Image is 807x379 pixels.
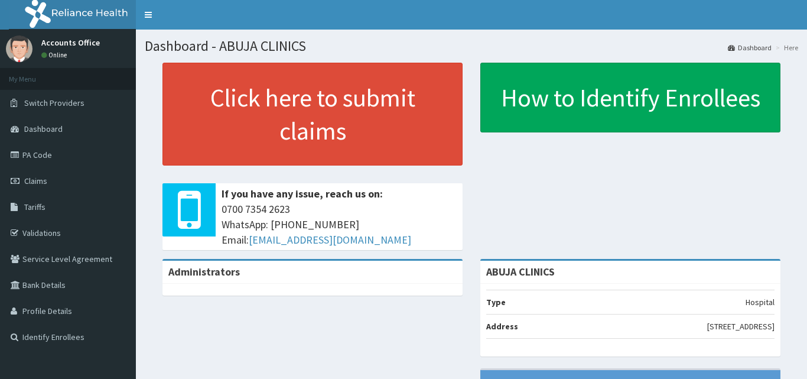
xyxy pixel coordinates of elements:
span: Dashboard [24,124,63,134]
a: Online [41,51,70,59]
span: Claims [24,176,47,186]
span: 0700 7354 2623 WhatsApp: [PHONE_NUMBER] Email: [222,202,457,247]
a: How to Identify Enrollees [480,63,780,132]
p: Accounts Office [41,38,100,47]
span: Tariffs [24,202,45,212]
b: Address [486,321,518,332]
strong: ABUJA CLINICS [486,265,555,278]
p: Hospital [746,296,775,308]
a: [EMAIL_ADDRESS][DOMAIN_NAME] [249,233,411,247]
span: Switch Providers [24,98,84,108]
li: Here [773,43,798,53]
a: Click here to submit claims [162,63,463,166]
a: Dashboard [728,43,772,53]
p: [STREET_ADDRESS] [707,320,775,332]
b: If you have any issue, reach us on: [222,187,383,200]
b: Type [486,297,506,307]
h1: Dashboard - ABUJA CLINICS [145,38,798,54]
img: User Image [6,35,32,62]
b: Administrators [168,265,240,278]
